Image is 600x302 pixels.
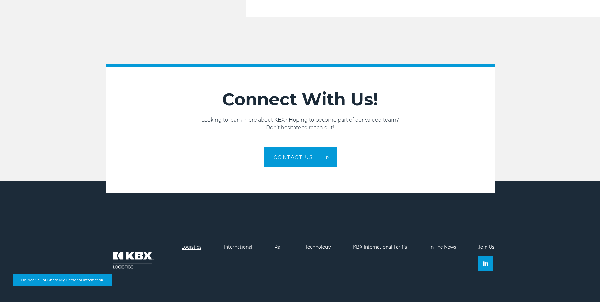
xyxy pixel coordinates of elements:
[224,244,252,250] a: International
[305,244,331,250] a: Technology
[478,244,494,250] a: Join Us
[264,147,337,167] a: Contact us arrow arrow
[430,244,456,250] a: In The News
[182,244,201,250] a: Logistics
[106,244,159,276] img: kbx logo
[13,274,112,286] button: Do Not Sell or Share My Personal Information
[353,244,407,250] a: KBX International Tariffs
[106,116,495,131] p: Looking to learn more about KBX? Hoping to become part of our valued team? Don’t hesitate to reac...
[106,89,495,110] h2: Connect With Us!
[274,155,313,160] span: Contact us
[483,261,488,266] img: Linkedin
[275,244,283,250] a: Rail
